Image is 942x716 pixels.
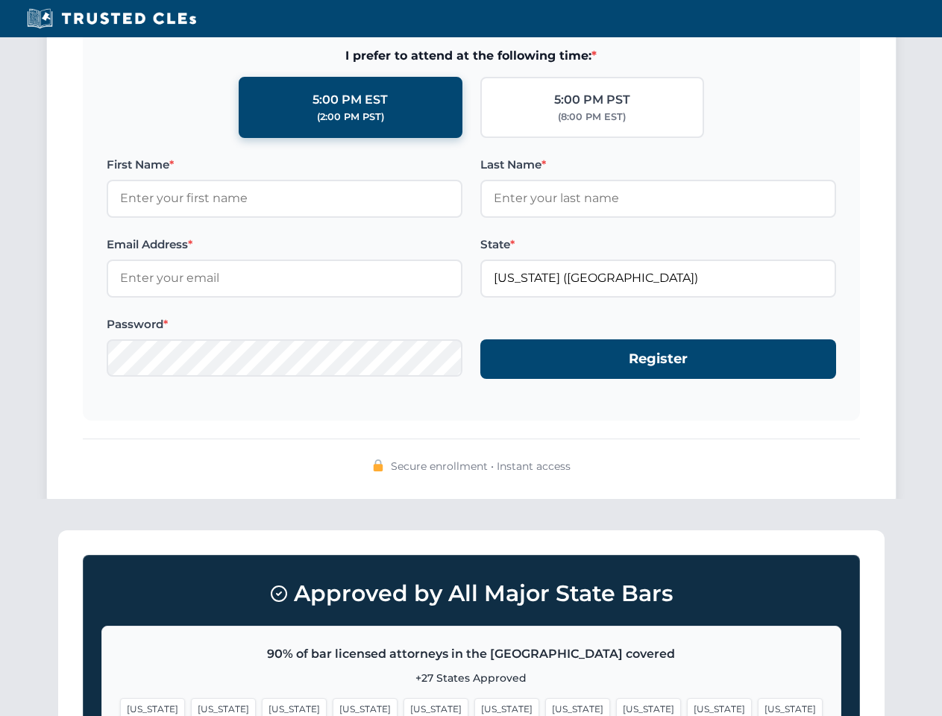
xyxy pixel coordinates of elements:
[480,180,836,217] input: Enter your last name
[107,315,462,333] label: Password
[107,156,462,174] label: First Name
[101,574,841,614] h3: Approved by All Major State Bars
[107,46,836,66] span: I prefer to attend at the following time:
[107,180,462,217] input: Enter your first name
[480,236,836,254] label: State
[480,339,836,379] button: Register
[558,110,626,125] div: (8:00 PM EST)
[313,90,388,110] div: 5:00 PM EST
[120,670,823,686] p: +27 States Approved
[391,458,571,474] span: Secure enrollment • Instant access
[107,236,462,254] label: Email Address
[120,644,823,664] p: 90% of bar licensed attorneys in the [GEOGRAPHIC_DATA] covered
[372,459,384,471] img: 🔒
[22,7,201,30] img: Trusted CLEs
[480,156,836,174] label: Last Name
[317,110,384,125] div: (2:00 PM PST)
[107,260,462,297] input: Enter your email
[554,90,630,110] div: 5:00 PM PST
[480,260,836,297] input: Florida (FL)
